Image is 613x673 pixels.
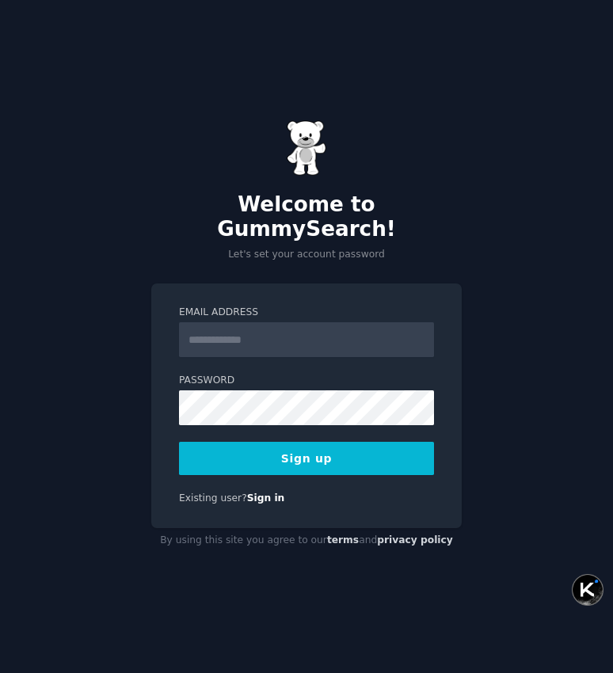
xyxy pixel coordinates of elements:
[287,120,326,176] img: Gummy Bear
[151,528,462,553] div: By using this site you agree to our and
[151,248,462,262] p: Let's set your account password
[179,306,434,320] label: Email Address
[327,534,359,546] a: terms
[151,192,462,242] h2: Welcome to GummySearch!
[179,442,434,475] button: Sign up
[179,492,247,504] span: Existing user?
[179,374,434,388] label: Password
[377,534,453,546] a: privacy policy
[247,492,285,504] a: Sign in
